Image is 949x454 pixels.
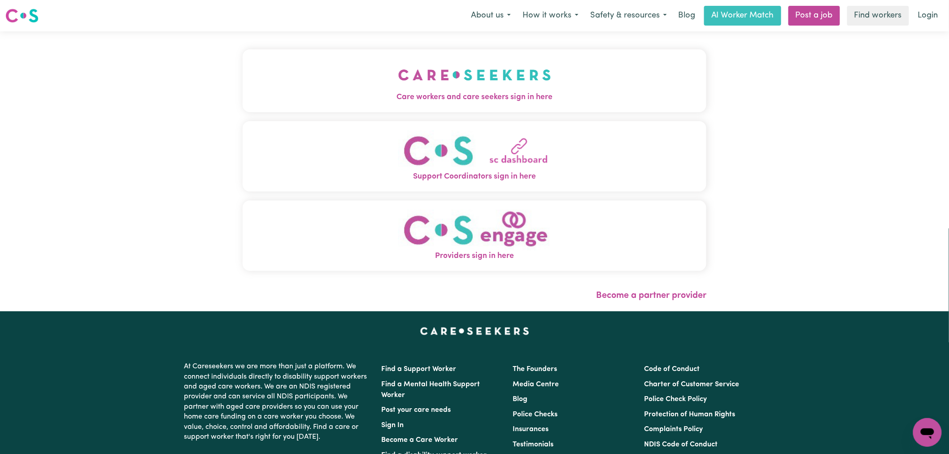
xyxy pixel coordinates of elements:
[644,366,700,373] a: Code of Conduct
[513,366,557,373] a: The Founders
[513,426,549,433] a: Insurances
[381,422,404,429] a: Sign In
[513,381,559,388] a: Media Centre
[517,6,584,25] button: How it works
[243,201,706,271] button: Providers sign in here
[847,6,909,26] a: Find workers
[644,426,703,433] a: Complaints Policy
[243,49,706,112] button: Care workers and care seekers sign in here
[465,6,517,25] button: About us
[243,171,706,183] span: Support Coordinators sign in here
[5,5,39,26] a: Careseekers logo
[420,327,529,335] a: Careseekers home page
[5,8,39,24] img: Careseekers logo
[704,6,781,26] a: AI Worker Match
[644,441,718,448] a: NDIS Code of Conduct
[584,6,673,25] button: Safety & resources
[673,6,701,26] a: Blog
[644,396,707,403] a: Police Check Policy
[513,411,557,418] a: Police Checks
[381,406,451,414] a: Post your care needs
[788,6,840,26] a: Post a job
[596,291,706,300] a: Become a partner provider
[243,250,706,262] span: Providers sign in here
[243,121,706,192] button: Support Coordinators sign in here
[381,366,456,373] a: Find a Support Worker
[913,6,944,26] a: Login
[913,418,942,447] iframe: Button to launch messaging window
[381,437,458,444] a: Become a Care Worker
[243,92,706,103] span: Care workers and care seekers sign in here
[513,396,527,403] a: Blog
[381,381,480,399] a: Find a Mental Health Support Worker
[513,441,553,448] a: Testimonials
[184,358,370,445] p: At Careseekers we are more than just a platform. We connect individuals directly to disability su...
[644,381,740,388] a: Charter of Customer Service
[644,411,736,418] a: Protection of Human Rights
